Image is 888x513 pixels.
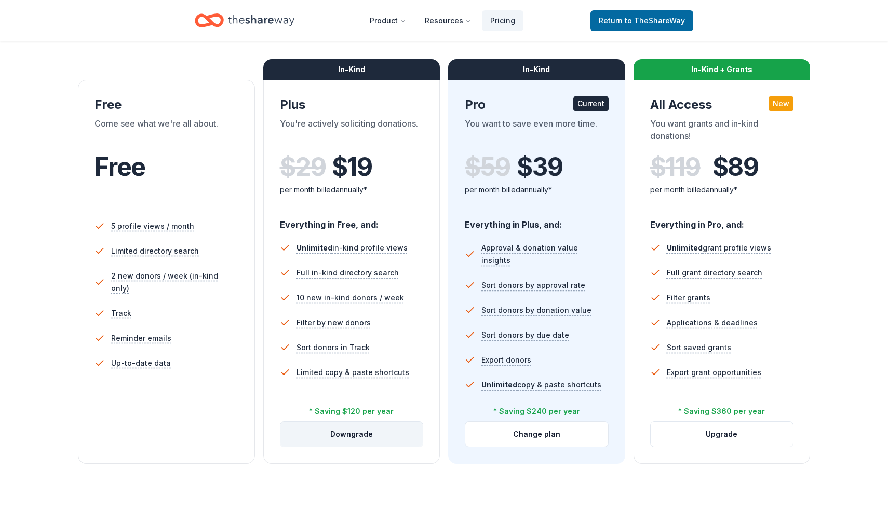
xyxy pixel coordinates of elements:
span: $ 19 [332,152,372,182]
button: Change plan [465,422,608,447]
div: You want to save even more time. [465,117,609,146]
div: per month billed annually* [650,184,794,196]
a: Home [195,8,294,33]
span: 2 new donors / week (in-kind only) [111,270,238,295]
div: In-Kind [263,59,440,80]
span: Unlimited [481,380,517,389]
span: grant profile views [667,243,771,252]
span: Export grant opportunities [667,366,761,379]
div: Current [573,96,609,111]
span: 10 new in-kind donors / week [297,292,404,304]
span: 5 profile views / month [111,220,194,232]
div: * Saving $120 per year [309,405,394,418]
a: Returnto TheShareWay [590,10,693,31]
div: You're actively soliciting donations. [280,117,424,146]
span: Sort donors by approval rate [481,279,585,292]
span: Return [599,15,685,27]
div: Everything in Plus, and: [465,210,609,231]
span: Limited directory search [111,245,199,257]
div: You want grants and in-kind donations! [650,117,794,146]
span: to TheShareWay [625,16,685,25]
span: Sort donors in Track [297,341,370,354]
nav: Main [361,8,523,33]
span: Filter by new donors [297,316,371,329]
div: Free [95,96,238,113]
span: Free [95,151,145,182]
span: in-kind profile views [297,243,408,252]
div: Everything in Pro, and: [650,210,794,231]
span: Track [111,307,131,320]
button: Product [361,10,414,31]
span: Filter grants [667,292,710,304]
span: Sort donors by donation value [481,304,591,316]
button: Downgrade [280,422,423,447]
span: Sort saved grants [667,341,731,354]
div: All Access [650,96,794,113]
div: per month billed annually* [465,184,609,196]
div: * Saving $240 per year [493,405,580,418]
div: Plus [280,96,424,113]
a: Pricing [482,10,523,31]
span: Up-to-date data [111,357,171,369]
div: New [769,96,793,111]
span: Unlimited [297,243,332,252]
span: copy & paste shortcuts [481,380,601,389]
span: Unlimited [667,243,703,252]
span: Approval & donation value insights [481,242,609,267]
span: $ 39 [517,152,562,182]
span: Export donors [481,354,531,366]
div: In-Kind [448,59,625,80]
div: Pro [465,96,609,113]
span: Limited copy & paste shortcuts [297,366,409,379]
span: Full grant directory search [667,267,762,279]
div: Come see what we're all about. [95,117,238,146]
div: In-Kind + Grants [634,59,811,80]
button: Upgrade [651,422,793,447]
span: Reminder emails [111,332,171,344]
span: Full in-kind directory search [297,267,399,279]
span: Applications & deadlines [667,316,758,329]
div: Everything in Free, and: [280,210,424,231]
div: * Saving $360 per year [678,405,765,418]
div: per month billed annually* [280,184,424,196]
button: Resources [416,10,480,31]
span: Sort donors by due date [481,329,569,341]
span: $ 89 [712,152,759,182]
